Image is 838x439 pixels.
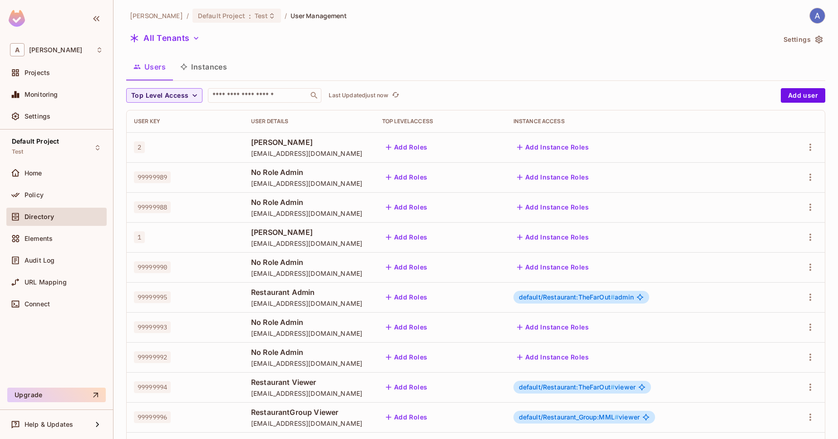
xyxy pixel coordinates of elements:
[513,140,592,155] button: Add Instance Roles
[519,383,615,391] span: default/Restaurant:TheFarOut
[251,317,368,327] span: No Role Admin
[25,300,50,308] span: Connect
[519,414,640,421] span: viewer
[134,171,171,183] span: 99999989
[329,92,388,99] p: Last Updated just now
[382,380,431,394] button: Add Roles
[251,359,368,368] span: [EMAIL_ADDRESS][DOMAIN_NAME]
[251,118,368,125] div: User Details
[519,413,619,421] span: default/Restaurant_Group:MML
[126,88,202,103] button: Top Level Access
[126,31,203,45] button: All Tenants
[134,141,145,153] span: 2
[198,11,245,20] span: Default Project
[810,8,825,23] img: Akash Kinage
[134,201,171,213] span: 99999988
[251,299,368,308] span: [EMAIL_ADDRESS][DOMAIN_NAME]
[513,200,592,215] button: Add Instance Roles
[382,170,431,185] button: Add Roles
[251,239,368,248] span: [EMAIL_ADDRESS][DOMAIN_NAME]
[251,167,368,177] span: No Role Admin
[251,137,368,147] span: [PERSON_NAME]
[134,118,237,125] div: User Key
[611,293,615,301] span: #
[382,350,431,364] button: Add Roles
[29,46,82,54] span: Workspace: Akash Kinage
[25,421,73,428] span: Help & Updates
[382,230,431,244] button: Add Roles
[255,11,268,20] span: Test
[12,138,59,145] span: Default Project
[251,179,368,188] span: [EMAIL_ADDRESS][DOMAIN_NAME]
[25,191,44,199] span: Policy
[134,351,171,363] span: 99999992
[173,55,234,78] button: Instances
[134,231,145,243] span: 1
[25,257,54,264] span: Audit Log
[611,383,615,391] span: #
[291,11,347,20] span: User Management
[251,149,368,158] span: [EMAIL_ADDRESS][DOMAIN_NAME]
[513,118,768,125] div: Instance Access
[390,90,401,101] button: refresh
[131,90,188,101] span: Top Level Access
[382,320,431,334] button: Add Roles
[130,11,183,20] span: the active workspace
[25,235,53,242] span: Elements
[251,227,368,237] span: [PERSON_NAME]
[513,230,592,244] button: Add Instance Roles
[615,413,619,421] span: #
[780,32,825,47] button: Settings
[25,91,58,98] span: Monitoring
[25,213,54,220] span: Directory
[251,209,368,218] span: [EMAIL_ADDRESS][DOMAIN_NAME]
[134,291,171,303] span: 99999995
[10,43,25,56] span: A
[519,384,636,391] span: viewer
[513,170,592,185] button: Add Instance Roles
[251,389,368,398] span: [EMAIL_ADDRESS][DOMAIN_NAME]
[392,91,399,100] span: refresh
[251,377,368,387] span: Restaurant Viewer
[251,287,368,297] span: Restaurant Admin
[134,321,171,333] span: 99999993
[519,294,634,301] span: admin
[388,90,401,101] span: Click to refresh data
[134,411,171,423] span: 99999996
[7,388,106,402] button: Upgrade
[251,347,368,357] span: No Role Admin
[25,279,67,286] span: URL Mapping
[382,200,431,215] button: Add Roles
[251,419,368,428] span: [EMAIL_ADDRESS][DOMAIN_NAME]
[25,170,42,177] span: Home
[251,407,368,417] span: RestaurantGroup Viewer
[25,69,50,76] span: Projects
[513,320,592,334] button: Add Instance Roles
[382,290,431,304] button: Add Roles
[134,381,171,393] span: 99999994
[382,260,431,274] button: Add Roles
[513,350,592,364] button: Add Instance Roles
[251,197,368,207] span: No Role Admin
[9,10,25,27] img: SReyMgAAAABJRU5ErkJggg==
[187,11,189,20] li: /
[382,118,499,125] div: Top Level Access
[126,55,173,78] button: Users
[251,329,368,338] span: [EMAIL_ADDRESS][DOMAIN_NAME]
[251,269,368,278] span: [EMAIL_ADDRESS][DOMAIN_NAME]
[25,113,50,120] span: Settings
[12,148,24,155] span: Test
[382,140,431,155] button: Add Roles
[134,261,171,273] span: 99999990
[513,260,592,274] button: Add Instance Roles
[781,88,825,103] button: Add user
[248,12,251,20] span: :
[251,257,368,267] span: No Role Admin
[382,410,431,424] button: Add Roles
[519,293,615,301] span: default/Restaurant:TheFarOut
[285,11,287,20] li: /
